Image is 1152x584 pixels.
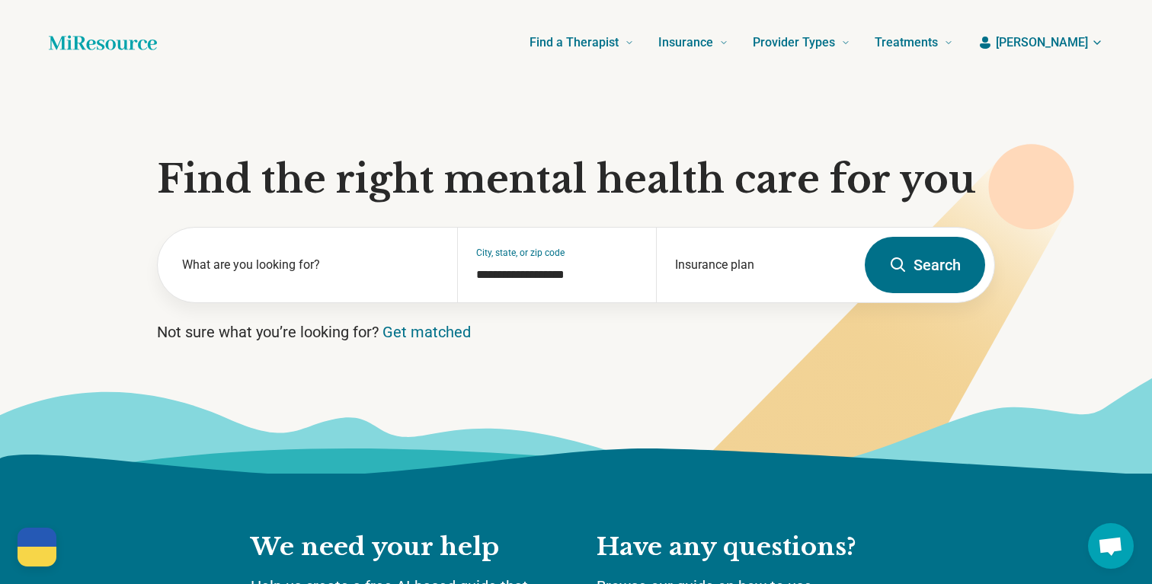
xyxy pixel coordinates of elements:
[658,32,713,53] span: Insurance
[530,12,634,73] a: Find a Therapist
[49,27,157,58] a: Home page
[753,12,850,73] a: Provider Types
[597,531,901,563] h2: Have any questions?
[530,32,619,53] span: Find a Therapist
[875,32,938,53] span: Treatments
[382,323,471,341] a: Get matched
[182,256,439,274] label: What are you looking for?
[1088,523,1134,569] div: Open chat
[157,321,995,343] p: Not sure what you’re looking for?
[978,34,1103,52] button: [PERSON_NAME]
[996,34,1088,52] span: [PERSON_NAME]
[865,237,985,293] button: Search
[875,12,953,73] a: Treatments
[251,531,566,563] h2: We need your help
[157,157,995,203] h1: Find the right mental health care for you
[658,12,728,73] a: Insurance
[753,32,835,53] span: Provider Types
